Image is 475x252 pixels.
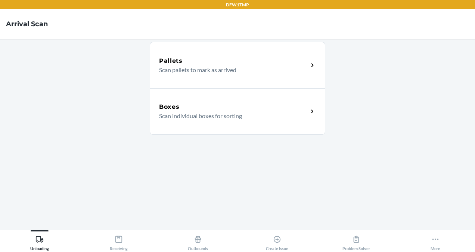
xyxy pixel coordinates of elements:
div: Unloading [30,232,49,251]
h4: Arrival Scan [6,19,48,29]
div: Receiving [110,232,128,251]
button: Problem Solver [317,230,396,251]
button: More [396,230,475,251]
a: BoxesScan individual boxes for sorting [150,88,325,135]
div: Outbounds [188,232,208,251]
p: DFW1TMP [226,1,249,8]
div: Create Issue [266,232,288,251]
div: Problem Solver [342,232,370,251]
p: Scan pallets to mark as arrived [159,65,302,74]
button: Create Issue [237,230,317,251]
button: Receiving [79,230,158,251]
p: Scan individual boxes for sorting [159,111,302,120]
button: Outbounds [158,230,237,251]
div: More [431,232,440,251]
h5: Pallets [159,56,183,65]
h5: Boxes [159,102,180,111]
a: PalletsScan pallets to mark as arrived [150,42,325,88]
